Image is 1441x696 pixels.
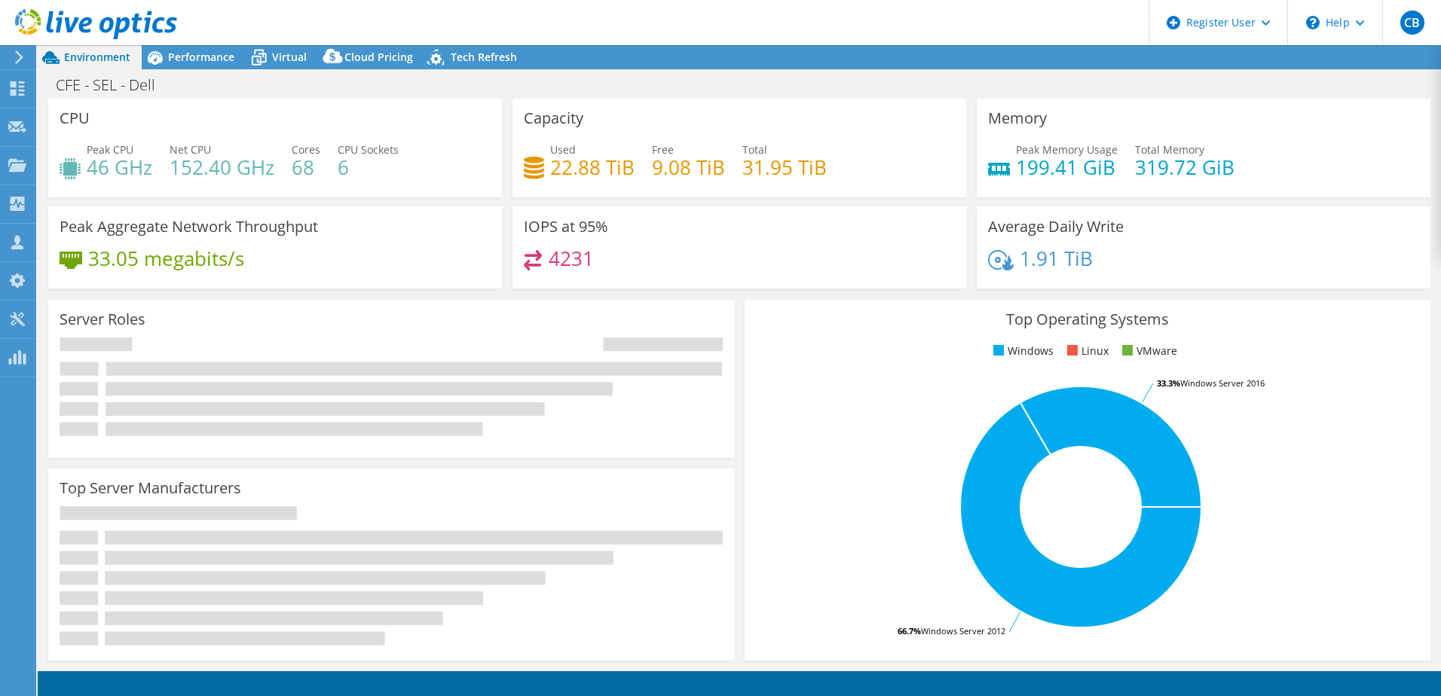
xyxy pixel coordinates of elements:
h4: 199.41 GiB [1016,159,1118,176]
span: Performance [168,50,234,64]
h4: 68 [292,159,320,176]
span: Peak CPU [87,142,133,157]
li: Linux [1063,343,1109,359]
h4: 9.08 TiB [652,159,725,176]
span: CPU Sockets [338,142,399,157]
span: Peak Memory Usage [1016,142,1118,157]
h4: 4231 [549,250,594,267]
li: VMware [1118,343,1177,359]
h3: Average Daily Write [988,218,1124,235]
span: Cores [292,142,320,157]
h4: 46 GHz [87,159,152,176]
span: Total [742,142,767,157]
h3: Server Roles [60,311,145,328]
span: CB [1400,11,1424,35]
span: Tech Refresh [451,50,517,64]
span: Free [652,142,674,157]
h4: 152.40 GHz [170,159,274,176]
span: Used [550,142,576,157]
h3: CPU [60,110,90,127]
h3: IOPS at 95% [524,218,608,235]
h4: 319.72 GiB [1135,159,1234,176]
span: Environment [64,50,130,64]
tspan: Windows Server 2012 [921,625,1005,636]
li: Windows [990,343,1054,359]
h3: Top Server Manufacturers [60,480,241,496]
h1: CFE - SEL - Dell [49,77,179,93]
tspan: 33.3% [1157,377,1180,389]
span: Virtual [272,50,307,64]
h4: 6 [338,159,399,176]
h3: Memory [988,110,1047,127]
h3: Peak Aggregate Network Throughput [60,218,318,235]
span: Net CPU [170,142,211,157]
h3: Top Operating Systems [756,311,1419,328]
h3: Capacity [524,110,583,127]
span: Cloud Pricing [344,50,413,64]
h4: 1.91 TiB [1020,250,1093,267]
tspan: Windows Server 2016 [1180,377,1265,389]
h4: 31.95 TiB [742,159,827,176]
h4: 33.05 megabits/s [88,250,244,267]
tspan: 66.7% [898,625,921,636]
svg: \n [1306,16,1320,29]
h4: 22.88 TiB [550,159,635,176]
span: Total Memory [1135,142,1204,157]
